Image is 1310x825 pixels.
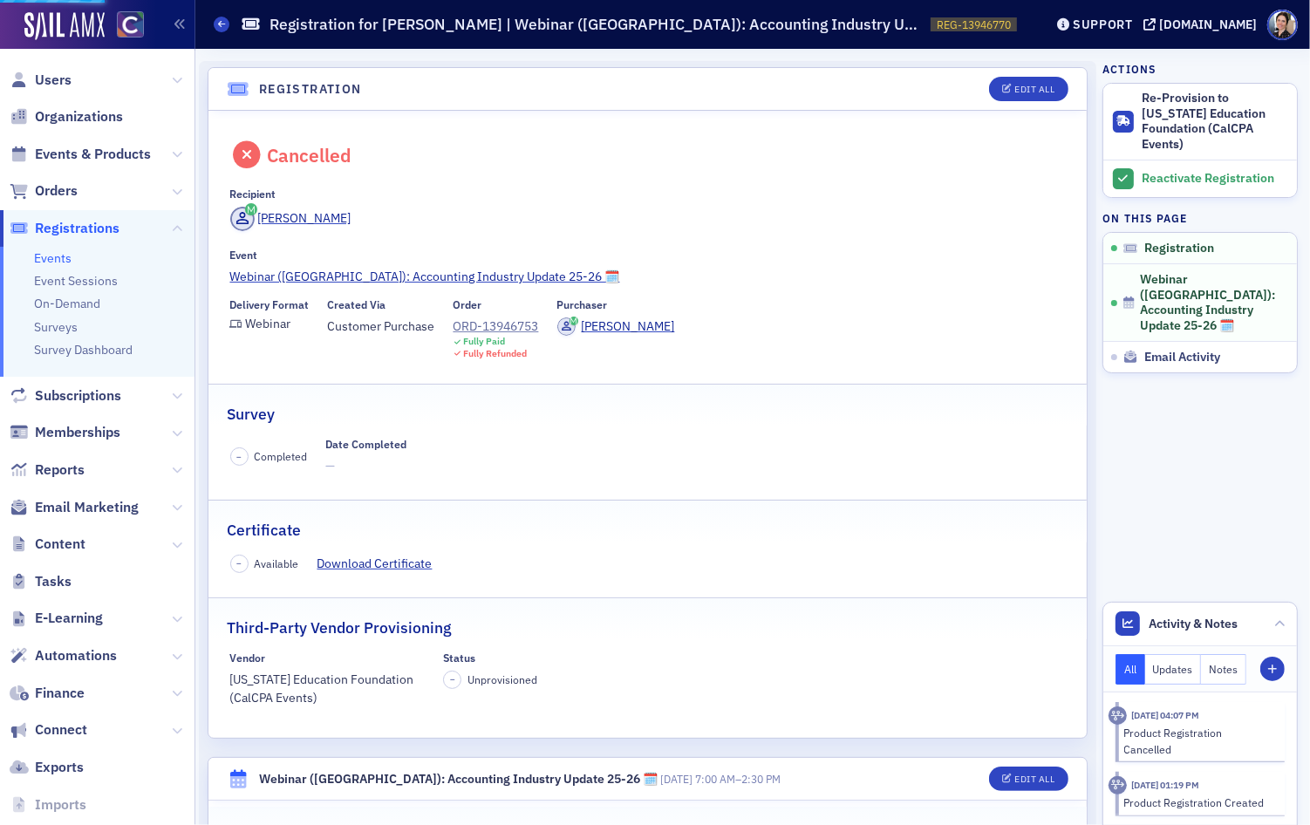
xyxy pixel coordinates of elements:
[230,651,266,665] div: Vendor
[1144,350,1220,365] span: Email Activity
[10,181,78,201] a: Orders
[1145,654,1202,685] button: Updates
[660,772,693,786] span: [DATE]
[35,460,85,480] span: Reports
[117,11,144,38] img: SailAMX
[35,535,85,554] span: Content
[1102,61,1156,77] h4: Actions
[454,298,482,311] div: Order
[557,298,608,311] div: Purchaser
[34,273,118,289] a: Event Sessions
[35,646,117,665] span: Automations
[1124,725,1273,757] div: Product Registration Cancelled
[1143,18,1263,31] button: [DOMAIN_NAME]
[35,71,72,90] span: Users
[454,317,539,336] a: ORD-13946753
[1103,84,1297,160] button: Re-Provision to [US_STATE] Education Foundation (CalCPA Events)
[463,348,527,359] div: Fully Refunded
[24,12,105,40] img: SailAMX
[10,609,103,628] a: E-Learning
[10,460,85,480] a: Reports
[245,319,290,329] div: Webinar
[230,671,426,707] span: [US_STATE] Education Foundation (CalCPA Events)
[326,457,407,475] span: —
[1142,91,1288,152] div: Re-Provision to [US_STATE] Education Foundation (CalCPA Events)
[230,207,351,231] a: [PERSON_NAME]
[1142,171,1288,187] div: Reactivate Registration
[1116,654,1145,685] button: All
[695,772,735,786] time: 7:00 AM
[989,767,1068,791] button: Edit All
[10,107,123,126] a: Organizations
[34,342,133,358] a: Survey Dashboard
[10,535,85,554] a: Content
[1201,654,1246,685] button: Notes
[35,572,72,591] span: Tasks
[1150,615,1238,633] span: Activity & Notes
[450,673,455,685] span: –
[557,317,675,336] a: [PERSON_NAME]
[35,498,139,517] span: Email Marketing
[35,609,103,628] span: E-Learning
[35,386,121,406] span: Subscriptions
[1103,160,1297,197] a: Reactivate Registration
[35,684,85,703] span: Finance
[10,498,139,517] a: Email Marketing
[259,770,658,788] div: Webinar ([GEOGRAPHIC_DATA]): Accounting Industry Update 25-26 🗓
[259,80,362,99] h4: Registration
[267,144,351,167] div: Cancelled
[1159,17,1257,32] div: [DOMAIN_NAME]
[257,209,351,228] div: [PERSON_NAME]
[34,250,72,266] a: Events
[230,298,310,311] div: Delivery Format
[227,519,301,542] h2: Certificate
[660,772,781,786] span: –
[10,758,84,777] a: Exports
[10,386,121,406] a: Subscriptions
[10,572,72,591] a: Tasks
[989,77,1068,101] button: Edit All
[10,219,119,238] a: Registrations
[255,448,308,464] span: Completed
[35,758,84,777] span: Exports
[463,336,505,347] div: Fully Paid
[1073,17,1133,32] div: Support
[317,555,446,573] a: Download Certificate
[34,296,100,311] a: On-Demand
[1109,706,1127,725] div: Activity
[230,249,258,262] div: Event
[10,795,86,815] a: Imports
[1124,794,1273,810] div: Product Registration Created
[467,672,537,686] span: Unprovisioned
[105,11,144,41] a: View Homepage
[1014,774,1054,784] div: Edit All
[10,720,87,740] a: Connect
[1102,210,1298,226] h4: On this page
[1144,241,1214,256] span: Registration
[34,319,78,335] a: Surveys
[35,795,86,815] span: Imports
[10,646,117,665] a: Automations
[35,181,78,201] span: Orders
[741,772,781,786] time: 2:30 PM
[35,145,151,164] span: Events & Products
[35,423,120,442] span: Memberships
[35,219,119,238] span: Registrations
[443,651,475,665] div: Status
[10,145,151,164] a: Events & Products
[326,438,407,451] div: Date Completed
[270,14,922,35] h1: Registration for [PERSON_NAME] | Webinar ([GEOGRAPHIC_DATA]): Accounting Industry Update 25-26 🗓
[1140,272,1275,333] span: Webinar ([GEOGRAPHIC_DATA]): Accounting Industry Update 25-26 🗓
[1131,709,1199,721] time: 8/5/2025 04:07 PM
[10,684,85,703] a: Finance
[937,17,1011,32] span: REG-13946770
[582,317,675,336] div: [PERSON_NAME]
[1131,779,1199,791] time: 6/25/2025 01:19 PM
[230,268,1066,286] a: Webinar ([GEOGRAPHIC_DATA]): Accounting Industry Update 25-26 🗓
[328,317,435,336] span: Customer Purchase
[236,557,242,569] span: –
[227,617,451,639] h2: Third-Party Vendor Provisioning
[227,403,275,426] h2: Survey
